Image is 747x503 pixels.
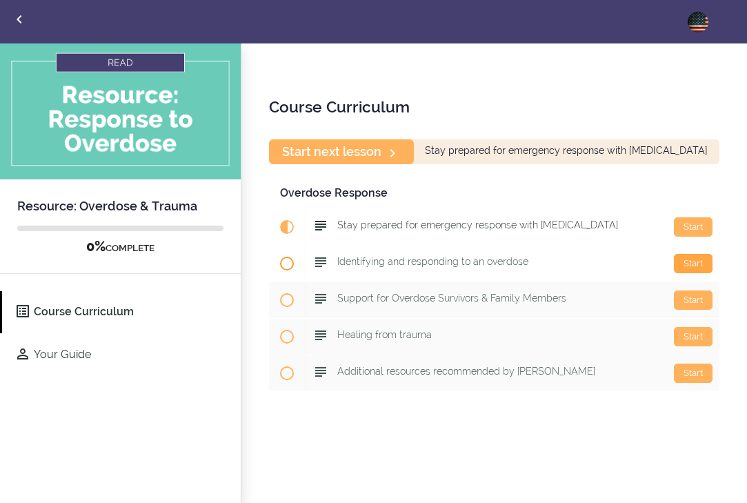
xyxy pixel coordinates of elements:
a: Current item Start Stay prepared for emergency response with [MEDICAL_DATA] [269,209,719,245]
a: Start Support for Overdose Survivors & Family Members [269,282,719,318]
span: Stay prepared for emergency response with [MEDICAL_DATA] [425,146,708,157]
a: Back to courses [1,1,38,41]
div: Start [674,364,713,383]
h2: Course Curriculum [269,95,719,119]
svg: Back to courses [11,11,28,28]
img: hank@tlpittman.com [688,12,708,32]
span: Current item [269,209,305,245]
a: Start Healing from trauma [269,319,719,355]
span: Support for Overdose Survivors & Family Members [337,293,566,304]
a: Your Guide [2,334,241,376]
span: Additional resources recommended by [PERSON_NAME] [337,366,595,377]
a: Start next lesson [269,139,414,164]
div: COMPLETE [17,238,223,256]
div: Start [674,327,713,346]
span: 0% [86,238,106,255]
div: Start [674,290,713,310]
div: Start [674,254,713,273]
div: Start [674,217,713,237]
span: Healing from trauma [337,329,432,340]
span: Stay prepared for emergency response with [MEDICAL_DATA] [337,219,618,230]
div: Overdose Response [269,178,719,209]
a: Course Curriculum [2,291,241,333]
a: Start Additional resources recommended by [PERSON_NAME] [269,355,719,391]
a: Start Identifying and responding to an overdose [269,246,719,282]
span: Identifying and responding to an overdose [337,256,528,267]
